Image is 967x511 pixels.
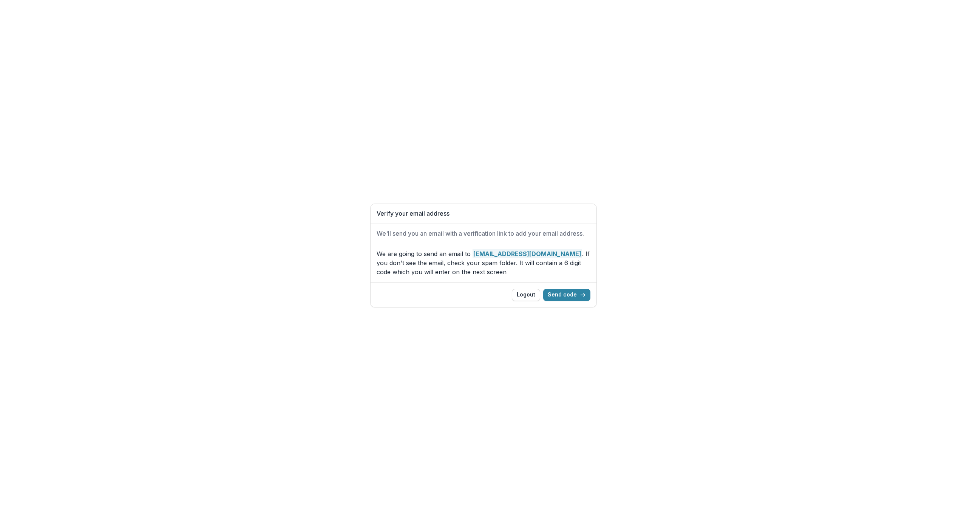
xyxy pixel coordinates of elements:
[473,249,582,258] strong: [EMAIL_ADDRESS][DOMAIN_NAME]
[512,289,540,301] button: Logout
[377,210,590,217] h1: Verify your email address
[377,249,590,276] p: We are going to send an email to . If you don't see the email, check your spam folder. It will co...
[377,230,590,237] h2: We'll send you an email with a verification link to add your email address.
[543,289,590,301] button: Send code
